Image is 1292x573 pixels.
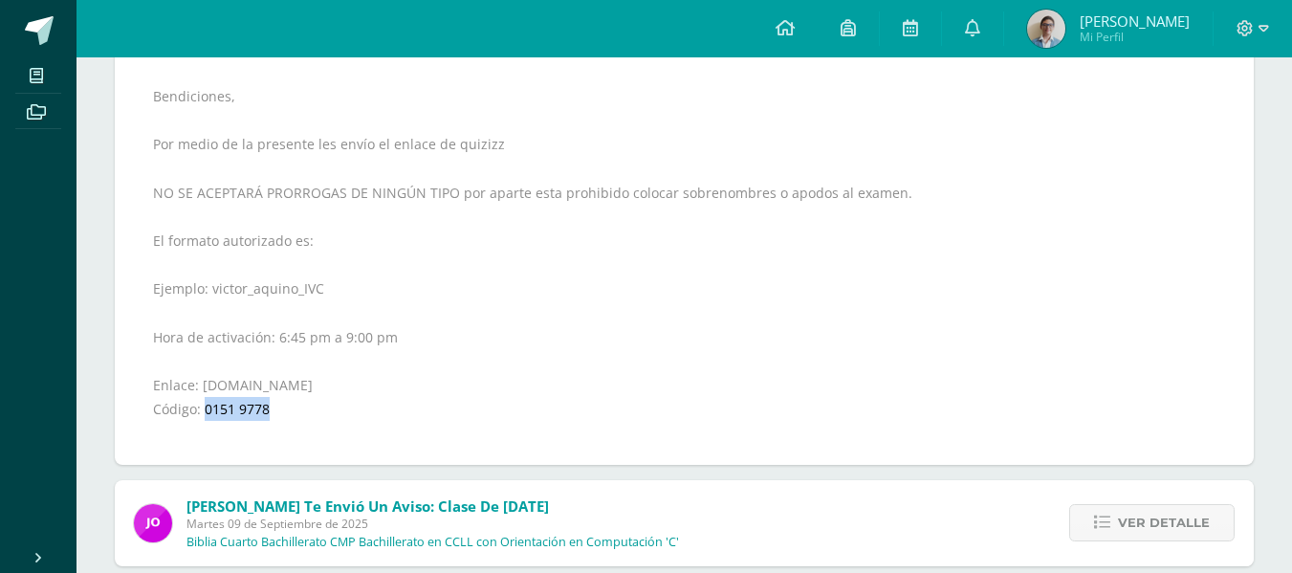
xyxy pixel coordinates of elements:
[1118,505,1210,540] span: Ver detalle
[186,516,679,532] span: Martes 09 de Septiembre de 2025
[186,496,549,516] span: [PERSON_NAME] te envió un aviso: Clase de [DATE]
[1027,10,1065,48] img: 8f6a3025e49ee38bab9f080d650808d2.png
[1080,29,1190,45] span: Mi Perfil
[153,11,1215,446] div: Buenas tardes/noches Estimados todos Bendiciones, Por medio de la presente les envío el enlace de...
[186,535,679,550] p: Biblia Cuarto Bachillerato CMP Bachillerato en CCLL con Orientación en Computación 'C'
[134,504,172,542] img: 6614adf7432e56e5c9e182f11abb21f1.png
[1080,11,1190,31] span: [PERSON_NAME]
